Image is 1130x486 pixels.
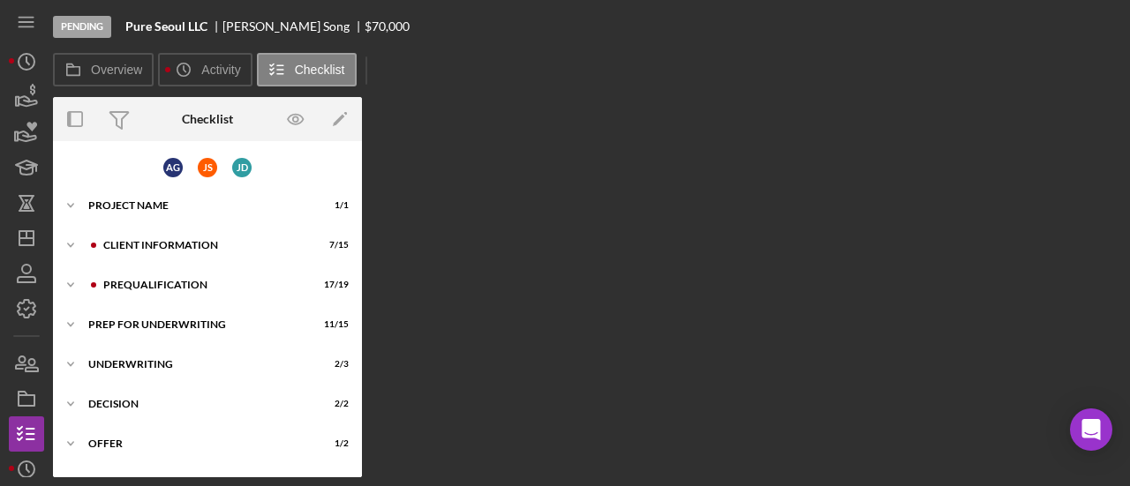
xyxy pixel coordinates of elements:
div: 7 / 15 [317,240,349,250]
div: 11 / 15 [317,319,349,330]
div: Prep for Underwriting [88,319,305,330]
div: Client Information [103,240,305,250]
div: J D [232,158,252,177]
div: Pending [53,16,111,38]
div: 2 / 3 [317,359,349,370]
div: Open Intercom Messenger [1070,408,1112,451]
div: 17 / 19 [317,280,349,290]
span: $70,000 [365,19,410,34]
button: Overview [53,53,154,86]
div: Project Name [88,200,305,211]
div: [PERSON_NAME] Song [222,19,365,34]
div: J S [198,158,217,177]
label: Checklist [295,63,345,77]
div: 1 / 2 [317,438,349,449]
div: Underwriting [88,359,305,370]
b: Pure Seoul LLC [125,19,207,34]
div: Offer [88,438,305,449]
div: Decision [88,399,305,409]
div: 2 / 2 [317,399,349,409]
div: A G [163,158,183,177]
div: Checklist [182,112,233,126]
div: 1 / 1 [317,200,349,211]
div: Prequalification [103,280,305,290]
label: Overview [91,63,142,77]
button: Checklist [257,53,357,86]
button: Activity [158,53,252,86]
label: Activity [201,63,240,77]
